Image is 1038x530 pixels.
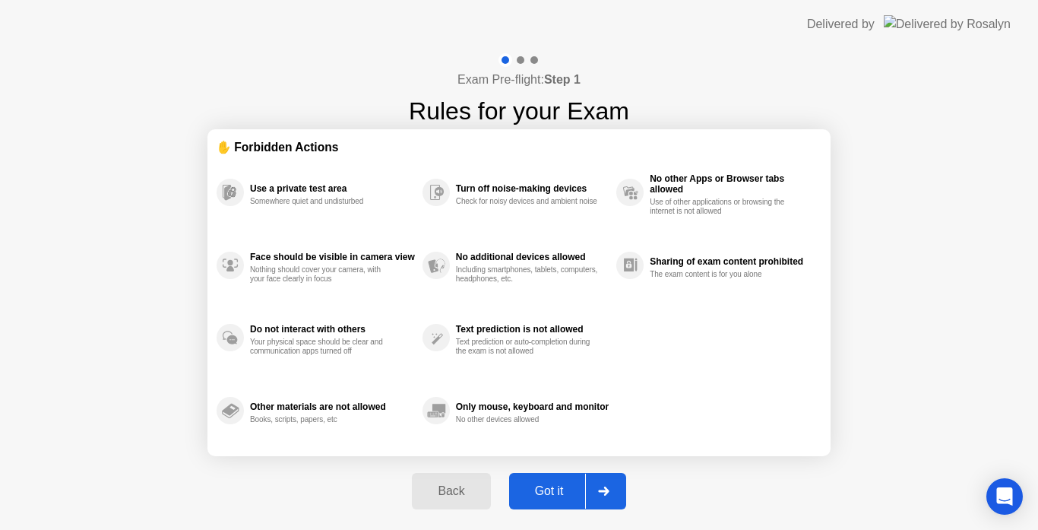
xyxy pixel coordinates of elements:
[509,473,626,509] button: Got it
[250,338,394,356] div: Your physical space should be clear and communication apps turned off
[250,324,415,335] div: Do not interact with others
[456,197,600,206] div: Check for noisy devices and ambient noise
[250,401,415,412] div: Other materials are not allowed
[457,71,581,89] h4: Exam Pre-flight:
[650,173,814,195] div: No other Apps or Browser tabs allowed
[217,138,821,156] div: ✋ Forbidden Actions
[412,473,490,509] button: Back
[456,415,600,424] div: No other devices allowed
[986,478,1023,515] div: Open Intercom Messenger
[250,415,394,424] div: Books, scripts, papers, etc
[456,324,609,335] div: Text prediction is not allowed
[456,401,609,412] div: Only mouse, keyboard and monitor
[544,73,581,86] b: Step 1
[456,338,600,356] div: Text prediction or auto-completion during the exam is not allowed
[884,15,1011,33] img: Delivered by Rosalyn
[650,256,814,267] div: Sharing of exam content prohibited
[456,265,600,284] div: Including smartphones, tablets, computers, headphones, etc.
[409,93,629,129] h1: Rules for your Exam
[807,15,875,33] div: Delivered by
[456,183,609,194] div: Turn off noise-making devices
[650,198,793,216] div: Use of other applications or browsing the internet is not allowed
[250,265,394,284] div: Nothing should cover your camera, with your face clearly in focus
[250,183,415,194] div: Use a private test area
[416,484,486,498] div: Back
[456,252,609,262] div: No additional devices allowed
[250,197,394,206] div: Somewhere quiet and undisturbed
[514,484,585,498] div: Got it
[650,270,793,279] div: The exam content is for you alone
[250,252,415,262] div: Face should be visible in camera view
